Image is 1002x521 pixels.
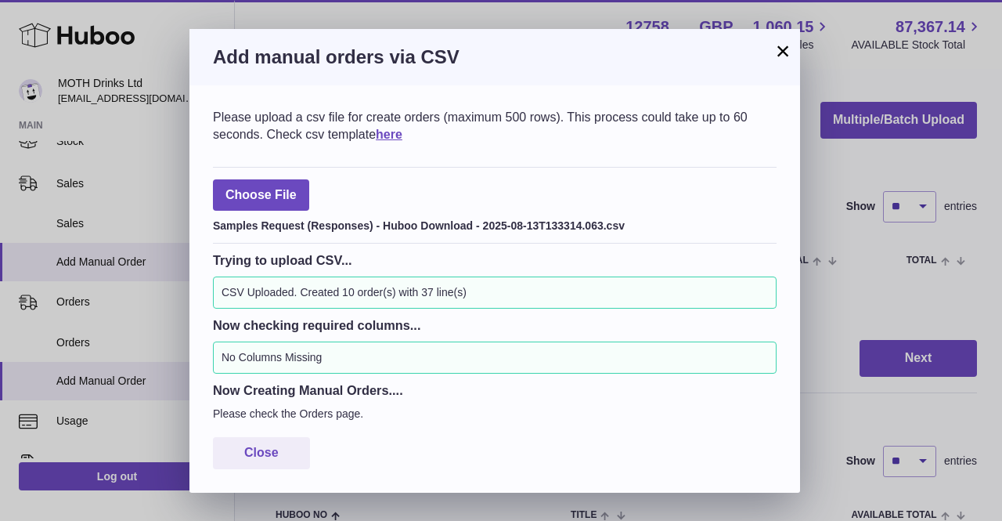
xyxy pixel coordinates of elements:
[244,446,279,459] span: Close
[213,251,777,269] h3: Trying to upload CSV...
[213,342,777,374] div: No Columns Missing
[213,277,777,309] div: CSV Uploaded. Created 10 order(s) with 37 line(s)
[376,128,402,141] a: here
[213,215,777,233] div: Samples Request (Responses) - Huboo Download - 2025-08-13T133314.063.csv
[213,407,777,422] p: Please check the Orders page.
[213,382,777,399] h3: Now Creating Manual Orders....
[213,317,777,334] h3: Now checking required columns...
[213,109,777,143] div: Please upload a csv file for create orders (maximum 500 rows). This process could take up to 60 s...
[213,179,309,212] span: Choose File
[213,45,777,70] h3: Add manual orders via CSV
[773,42,792,60] button: ×
[213,437,310,469] button: Close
